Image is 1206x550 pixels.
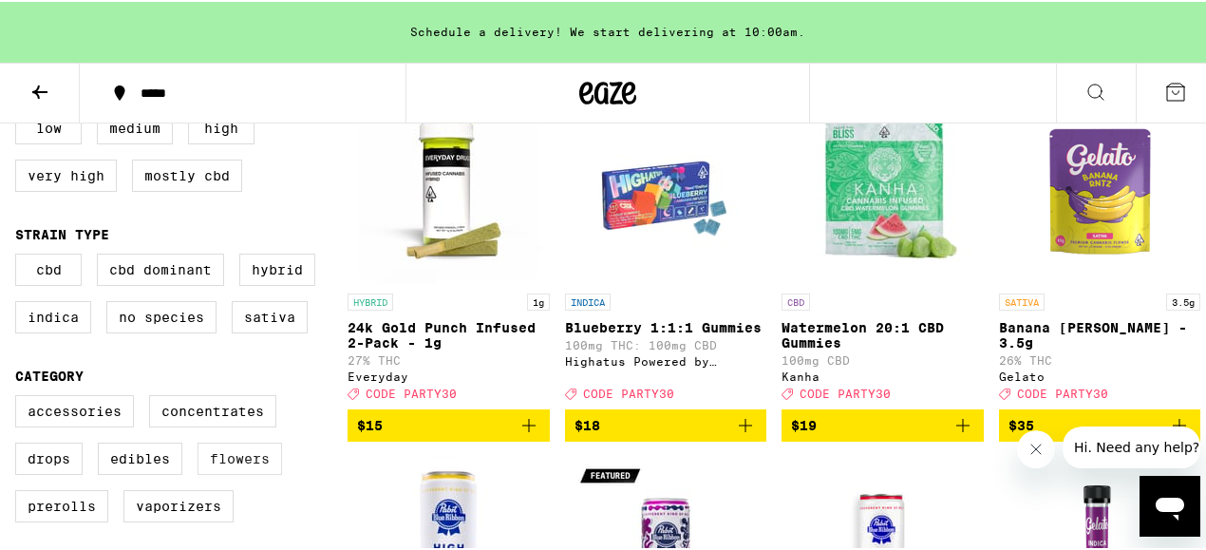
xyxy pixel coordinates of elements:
label: Vaporizers [123,488,234,521]
label: Hybrid [239,252,315,284]
button: Add to bag [565,408,767,440]
p: 27% THC [348,352,550,365]
img: Highatus Powered by Cannabiotix - Blueberry 1:1:1 Gummies [571,92,761,282]
label: Concentrates [149,393,276,426]
p: 24k Gold Punch Infused 2-Pack - 1g [348,318,550,349]
p: 1g [527,292,550,309]
label: Flowers [198,441,282,473]
legend: Category [15,367,84,382]
span: $35 [1008,416,1034,431]
label: Mostly CBD [132,158,242,190]
p: CBD [782,292,810,309]
span: CODE PARTY30 [366,386,457,398]
a: Open page for Banana Runtz - 3.5g from Gelato [999,92,1201,408]
label: Low [15,110,82,142]
legend: Strain Type [15,225,109,240]
label: CBD [15,252,82,284]
p: 3.5g [1166,292,1200,309]
p: Watermelon 20:1 CBD Gummies [782,318,984,349]
span: $19 [791,416,817,431]
div: Everyday [348,369,550,381]
div: Gelato [999,369,1201,381]
label: Indica [15,299,91,332]
label: Drops [15,441,83,473]
span: CODE PARTY30 [583,386,674,398]
button: Add to bag [782,408,984,440]
label: Prerolls [15,488,108,521]
iframe: Message from company [1063,425,1200,466]
p: 100mg THC: 100mg CBD [565,337,767,350]
p: HYBRID [348,292,393,309]
label: CBD Dominant [97,252,224,284]
p: Banana [PERSON_NAME] - 3.5g [999,318,1201,349]
button: Add to bag [999,408,1201,440]
p: INDICA [565,292,611,309]
iframe: Button to launch messaging window [1140,474,1200,535]
label: Edibles [98,441,182,473]
span: CODE PARTY30 [1017,386,1108,398]
button: Add to bag [348,408,550,440]
img: Kanha - Watermelon 20:1 CBD Gummies [787,92,977,282]
label: Medium [97,110,173,142]
div: Kanha [782,369,984,381]
label: High [188,110,254,142]
label: No Species [106,299,217,332]
iframe: Close message [1017,428,1055,466]
label: Very High [15,158,117,190]
p: 100mg CBD [782,352,984,365]
p: SATIVA [999,292,1045,309]
label: Sativa [232,299,308,332]
div: Highatus Powered by Cannabiotix [565,353,767,366]
span: $15 [357,416,383,431]
a: Open page for 24k Gold Punch Infused 2-Pack - 1g from Everyday [348,92,550,408]
p: Blueberry 1:1:1 Gummies [565,318,767,333]
p: 26% THC [999,352,1201,365]
a: Open page for Blueberry 1:1:1 Gummies from Highatus Powered by Cannabiotix [565,92,767,408]
img: Everyday - 24k Gold Punch Infused 2-Pack - 1g [353,92,543,282]
span: $18 [575,416,600,431]
img: Gelato - Banana Runtz - 3.5g [1005,92,1195,282]
label: Accessories [15,393,134,426]
span: CODE PARTY30 [800,386,891,398]
a: Open page for Watermelon 20:1 CBD Gummies from Kanha [782,92,984,408]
